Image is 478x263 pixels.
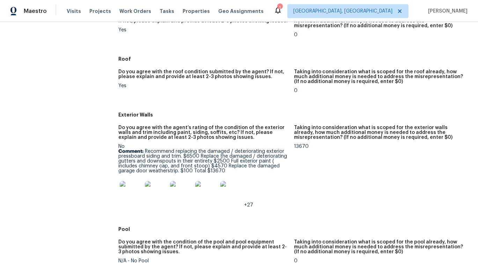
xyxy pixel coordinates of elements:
div: Yes [118,83,288,88]
h5: Roof [118,55,470,62]
div: 0 [294,32,464,37]
h5: Taking into consideration what is scoped for the roof already, how much additional money is neede... [294,69,464,84]
span: +27 [244,203,253,208]
div: Yes [118,28,288,32]
h5: Do you agree with the roof condition submitted by the agent? If not, please explain and provide a... [118,69,288,79]
span: Projects [89,8,111,15]
div: No [118,144,288,208]
b: Comment: [118,149,144,154]
div: 1 [277,4,282,11]
span: Work Orders [119,8,151,15]
h5: Do you agree with the agent’s rating of the condition of the exterior walls and trim including pa... [118,125,288,140]
span: Maestro [24,8,47,15]
span: Geo Assignments [218,8,264,15]
p: Recommend replacing the damaged / deteriorating exterior pressboard siding and trim. $6500 Replac... [118,149,288,173]
span: [PERSON_NAME] [425,8,468,15]
h5: Pool [118,226,470,233]
h5: Exterior Walls [118,111,470,118]
h5: Do you agree with the condition of the pool and pool equipment submitted by the agent? If not, pl... [118,240,288,254]
div: 13670 [294,144,464,149]
span: [GEOGRAPHIC_DATA], [GEOGRAPHIC_DATA] [293,8,392,15]
span: Properties [183,8,210,15]
h5: Taking into consideration what is scoped for the pool already, how much additional money is neede... [294,240,464,254]
div: 0 [294,88,464,93]
span: Visits [67,8,81,15]
span: Tasks [160,9,174,14]
h5: Taking into consideration what is scoped for the exterior walls already, how much additional mone... [294,125,464,140]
